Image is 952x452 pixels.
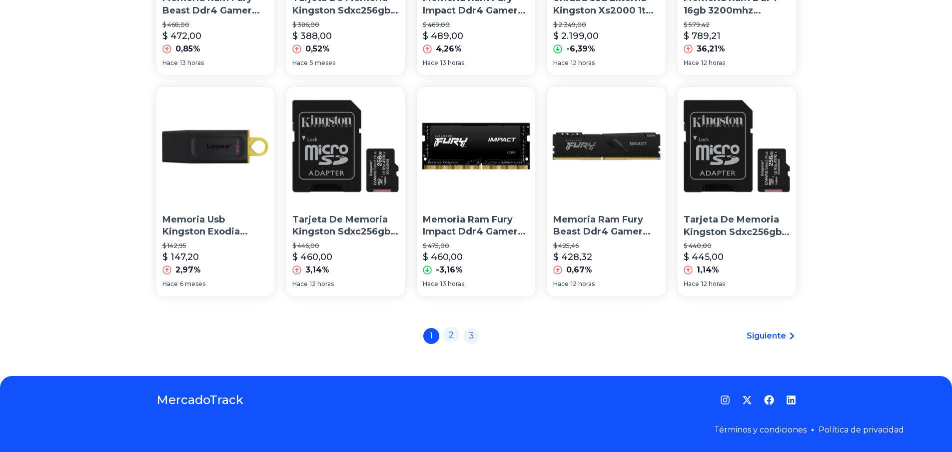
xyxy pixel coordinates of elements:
[678,87,796,296] a: Tarjeta De Memoria Kingston Sdxc256gb Canvas Select PlusTarjeta De Memoria Kingston Sdxc256gb Can...
[697,264,719,276] p: 1,14%
[571,59,595,67] span: 12 horas
[423,21,529,29] p: $ 469,00
[436,264,463,276] p: -3,16%
[305,43,330,55] p: 0,52%
[553,242,660,250] p: $ 425,46
[162,21,269,29] p: $ 468,00
[423,280,438,288] span: Hace
[292,242,399,250] p: $ 446,00
[162,59,178,67] span: Hace
[162,213,269,238] p: Memoria Usb Kingston Exodia 128gb Tipo A Negra Full
[423,213,529,238] p: Memoria Ram Fury Impact Ddr4 Gamer Color Negro 8gb 1 Kingston Kf432s20ib/8
[684,250,724,264] p: $ 445,00
[156,392,243,408] a: MercadoTrack
[553,250,592,264] p: $ 428,32
[310,59,335,67] span: 5 meses
[292,250,332,264] p: $ 460,00
[175,43,200,55] p: 0,85%
[156,87,275,205] img: Memoria Usb Kingston Exodia 128gb Tipo A Negra Full
[175,264,201,276] p: 2,97%
[547,87,666,205] img: Memoria Ram Fury Beast Ddr4 Gamer Color Negro 8gb 1 Kingston Kf432c16bb/8
[292,59,308,67] span: Hace
[684,242,790,250] p: $ 440,00
[701,280,725,288] span: 12 horas
[553,29,599,43] p: $ 2.199,00
[292,21,399,29] p: $ 386,00
[286,87,405,296] a: Tarjeta De Memoria Kingston Sdxc256gb Canvas Select PlusTarjeta De Memoria Kingston Sdxc256gb Can...
[286,87,405,205] img: Tarjeta De Memoria Kingston Sdxc256gb Canvas Select Plus
[747,330,796,342] a: Siguiente
[292,29,332,43] p: $ 388,00
[305,264,329,276] p: 3,14%
[566,43,595,55] p: -6,39%
[423,250,463,264] p: $ 460,00
[423,242,529,250] p: $ 475,00
[714,425,807,434] a: Términos y condiciones
[417,87,535,296] a: Memoria Ram Fury Impact Ddr4 Gamer Color Negro 8gb 1 Kingston Kf432s20ib/8Memoria Ram Fury Impact...
[292,213,399,238] p: Tarjeta De Memoria Kingston Sdxc256gb Canvas Select Plus
[819,425,904,434] a: Política de privacidad
[701,59,725,67] span: 12 horas
[553,59,569,67] span: Hace
[436,43,462,55] p: 4,26%
[417,87,535,205] img: Memoria Ram Fury Impact Ddr4 Gamer Color Negro 8gb 1 Kingston Kf432s20ib/8
[162,250,199,264] p: $ 147,20
[423,29,463,43] p: $ 489,00
[440,280,464,288] span: 13 horas
[786,395,796,405] a: LinkedIn
[684,280,699,288] span: Hace
[310,280,334,288] span: 12 horas
[443,327,459,343] a: 2
[162,29,201,43] p: $ 472,00
[571,280,595,288] span: 12 horas
[547,87,666,296] a: Memoria Ram Fury Beast Ddr4 Gamer Color Negro 8gb 1 Kingston Kf432c16bb/8Memoria Ram Fury Beast D...
[553,21,660,29] p: $ 2.349,00
[684,213,790,238] p: Tarjeta De Memoria Kingston Sdxc256gb Canvas Select Plus
[720,395,730,405] a: Instagram
[684,29,721,43] p: $ 789,21
[423,59,438,67] span: Hace
[440,59,464,67] span: 13 horas
[566,264,592,276] p: 0,67%
[684,59,699,67] span: Hace
[292,280,308,288] span: Hace
[463,328,479,344] a: 3
[162,280,178,288] span: Hace
[162,242,269,250] p: $ 142,95
[180,59,204,67] span: 13 horas
[742,395,752,405] a: Twitter
[747,330,786,342] span: Siguiente
[156,87,275,296] a: Memoria Usb Kingston Exodia 128gb Tipo A Negra FullMemoria Usb Kingston Exodia 128gb Tipo A Negra...
[180,280,205,288] span: 6 meses
[553,213,660,238] p: Memoria Ram Fury Beast Ddr4 Gamer Color Negro 8gb 1 Kingston Kf432c16bb/8
[553,280,569,288] span: Hace
[697,43,725,55] p: 36,21%
[684,21,790,29] p: $ 579,42
[764,395,774,405] a: Facebook
[678,87,796,205] img: Tarjeta De Memoria Kingston Sdxc256gb Canvas Select Plus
